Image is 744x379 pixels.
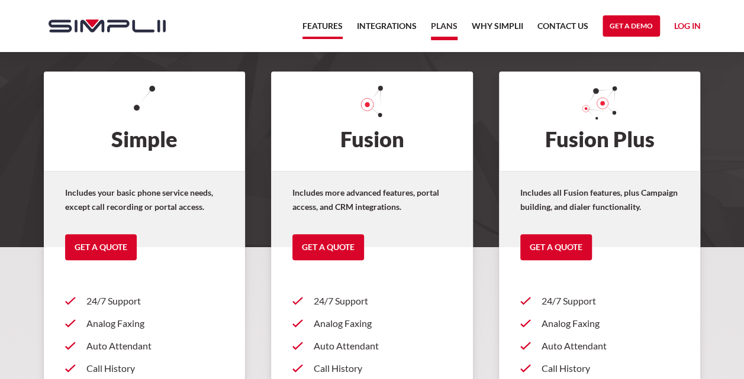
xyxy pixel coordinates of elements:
a: Integrations [357,19,417,40]
a: Auto Attendant [292,335,452,357]
strong: Includes more advanced features, portal access, and CRM integrations. [292,187,439,212]
a: Auto Attendant [520,335,679,357]
strong: Includes all Fusion features, plus Campaign building, and dialer functionality. [520,187,678,212]
p: Call History [542,361,679,375]
h2: Simple [44,72,246,171]
a: Analog Faxing [65,312,224,335]
p: 24/7 Support [86,294,224,308]
p: 24/7 Support [542,294,679,308]
p: Analog Faxing [542,316,679,331]
a: Auto Attendant [65,335,224,357]
a: Log in [674,19,701,37]
p: 24/7 Support [314,294,452,308]
p: Auto Attendant [542,339,679,353]
p: Auto Attendant [86,339,224,353]
a: Features [302,19,343,39]
a: Why Simplii [472,19,523,40]
a: Get a Quote [65,234,137,260]
a: Contact US [537,19,588,40]
p: Includes your basic phone service needs, except call recording or portal access. [65,186,224,214]
a: Get a Quote [292,234,364,260]
a: Analog Faxing [520,312,679,335]
h2: Fusion Plus [499,72,701,171]
a: Analog Faxing [292,312,452,335]
p: Analog Faxing [86,316,224,331]
a: Get a Quote [520,234,592,260]
p: Auto Attendant [314,339,452,353]
a: Get a Demo [603,15,660,37]
a: 24/7 Support [520,290,679,312]
p: Call History [86,361,224,375]
h2: Fusion [271,72,473,171]
a: 24/7 Support [65,290,224,312]
p: Analog Faxing [314,316,452,331]
a: Plans [431,19,458,40]
p: Call History [314,361,452,375]
a: 24/7 Support [292,290,452,312]
img: Simplii [49,20,166,33]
